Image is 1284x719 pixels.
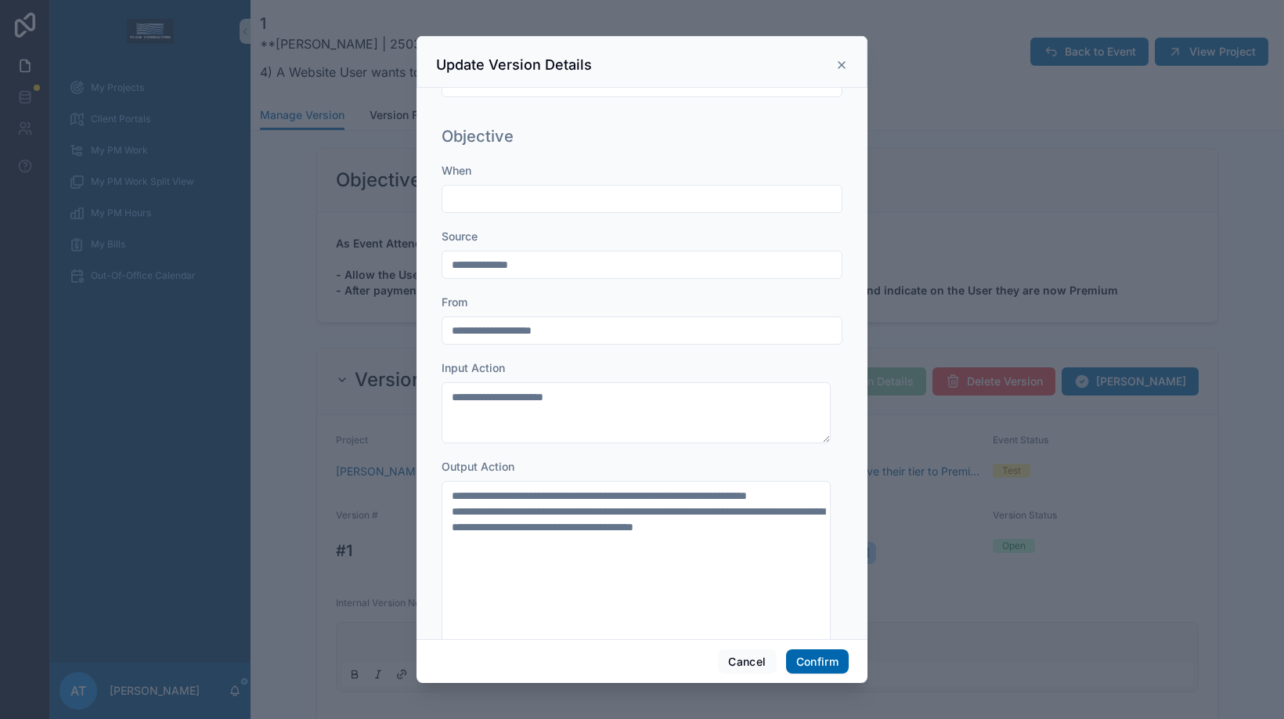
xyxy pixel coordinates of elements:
span: When [442,164,471,177]
span: Source [442,229,478,243]
h3: Update Version Details [436,56,592,74]
span: From [442,295,467,309]
button: Confirm [786,649,849,674]
h1: Objective [442,125,514,147]
button: Cancel [718,649,776,674]
span: Input Action [442,361,505,374]
span: Output Action [442,460,514,473]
